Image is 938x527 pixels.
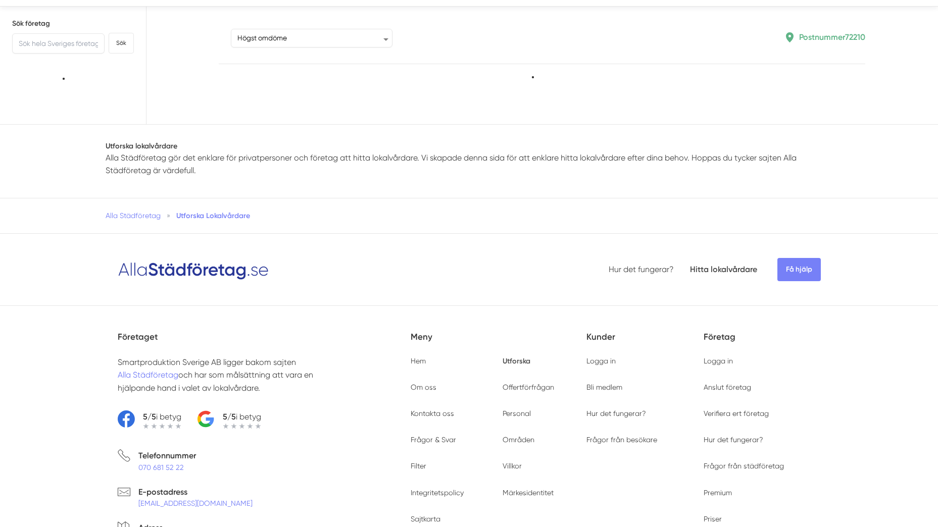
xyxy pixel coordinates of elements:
a: Sajtkarta [411,515,440,523]
a: Märkesidentitet [503,489,554,497]
a: [EMAIL_ADDRESS][DOMAIN_NAME] [138,499,253,507]
a: Alla Städföretag [118,370,178,380]
h5: Företaget [118,330,411,356]
p: Alla Städföretag gör det enklare för privatpersoner och företag att hitta lokalvårdare. Vi skapad... [106,151,833,177]
p: i betyg [223,410,261,423]
a: Anslut företag [704,383,751,391]
strong: 5/5 [143,412,156,421]
a: Utforska Lokalvårdare [176,211,250,220]
a: Områden [503,436,534,444]
a: Om oss [411,383,436,391]
a: 070 681 52 22 [138,463,184,471]
p: E-postadress [138,486,253,498]
a: Offertförfrågan [503,383,554,391]
a: Premium [704,489,732,497]
h1: Utforska lokalvårdare [106,141,833,151]
p: Smartproduktion Sverige AB ligger bakom sajten och har som målsättning att vara en hjälpande hand... [118,356,344,394]
h5: Kunder [586,330,704,356]
a: Logga in [704,357,733,365]
a: Personal [503,409,531,417]
a: Logga in [586,357,616,365]
a: Frågor från städföretag [704,462,784,470]
svg: Telefon [118,449,130,462]
nav: Breadcrumb [106,210,833,221]
a: Hem [411,357,426,365]
h5: Sök företag [12,19,134,29]
a: Villkor [503,462,522,470]
button: Sök [109,33,134,54]
span: Få hjälp [777,258,821,281]
a: 5/5i betyg [118,410,181,429]
a: Hitta lokalvårdare [690,265,757,274]
a: 5/5i betyg [198,410,261,429]
strong: 5/5 [223,412,236,421]
p: i betyg [143,410,181,423]
a: Filter [411,462,426,470]
a: Hur det fungerar? [586,409,646,417]
span: » [167,210,170,221]
a: Utforska [503,356,530,365]
a: Kontakta oss [411,409,454,417]
h5: Företag [704,330,821,356]
p: Telefonnummer [138,449,196,462]
a: Frågor & Svar [411,436,456,444]
a: Hur det fungerar? [704,436,763,444]
a: Frågor från besökare [586,436,657,444]
a: Alla Städföretag [106,212,161,220]
a: Bli medlem [586,383,622,391]
a: Integritetspolicy [411,489,464,497]
p: Postnummer 72210 [799,31,865,43]
a: Verifiera ert företag [704,409,769,417]
img: Logotyp Alla Städföretag [118,258,269,281]
input: Sök hela Sveriges företag här... [12,33,105,54]
a: Hur det fungerar? [609,265,674,274]
a: Priser [704,515,722,523]
h5: Meny [411,330,586,356]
